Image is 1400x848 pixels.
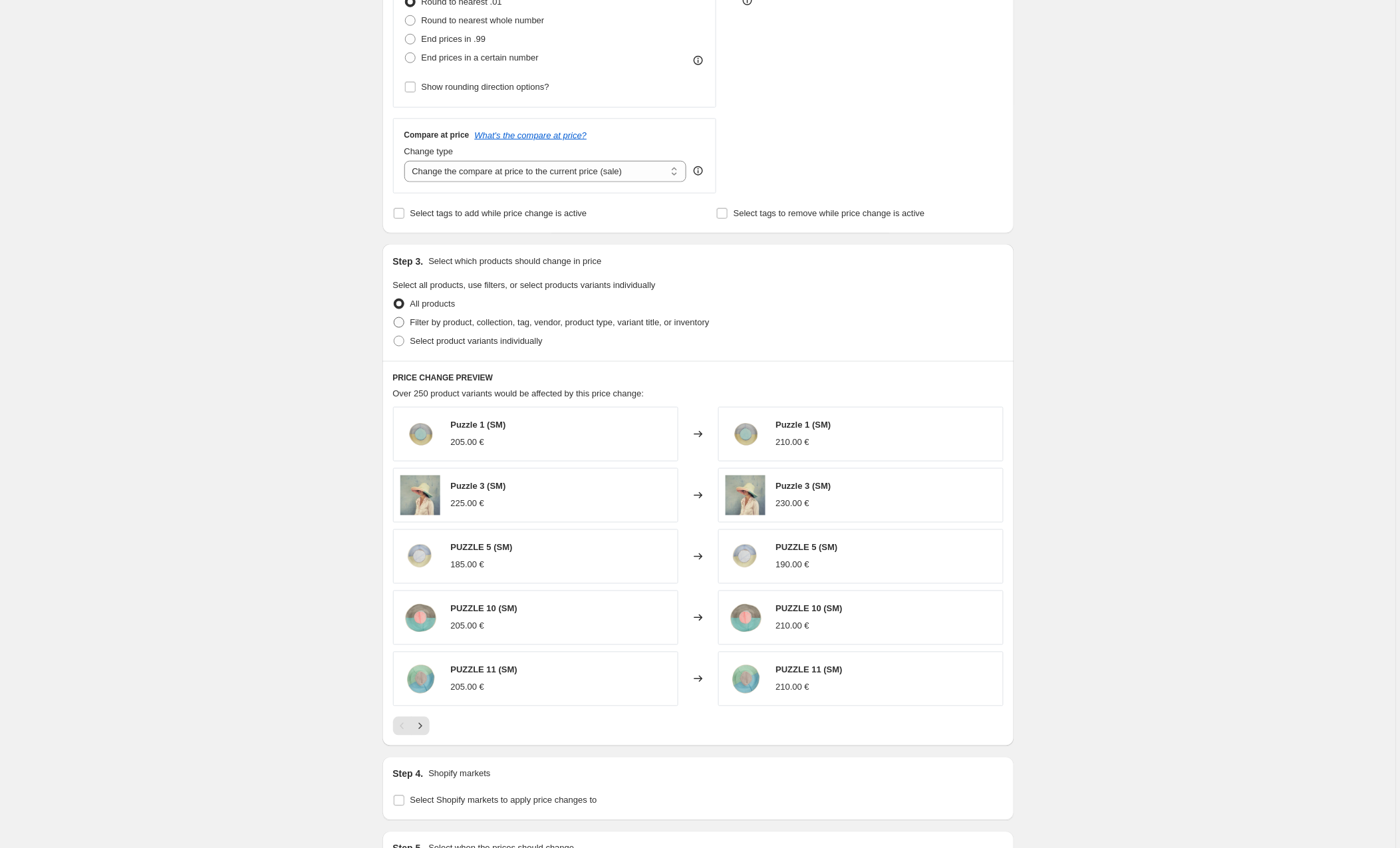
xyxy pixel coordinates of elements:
[776,420,831,430] span: Puzzle 1 (SM)
[451,497,485,511] div: 225.00 €
[422,53,539,63] span: End prices in a certain number
[410,299,456,309] span: All products
[475,130,587,140] button: What's the compare at price?
[451,436,485,450] div: 205.00 €
[451,559,485,572] div: 185.00 €
[776,543,838,553] span: PUZZLE 5 (SM)
[776,436,810,450] div: 210.00 €
[393,768,424,781] h2: Step 4.
[776,497,810,511] div: 230.00 €
[726,414,766,454] img: puzzle1-granbucket-top_80x.png
[410,208,587,218] span: Select tags to add while price change is active
[776,681,810,694] div: 210.00 €
[776,482,831,492] span: Puzzle 3 (SM)
[451,543,513,553] span: PUZZLE 5 (SM)
[404,146,454,156] span: Change type
[451,420,506,430] span: Puzzle 1 (SM)
[428,255,601,268] p: Select which products should change in price
[776,665,843,675] span: PUZZLE 11 (SM)
[400,414,440,454] img: puzzle1-granbucket-top_80x.png
[400,598,440,638] img: puzzle10-top_80x.png
[726,659,766,699] img: puzzle11-top_80x.png
[393,372,1004,383] h6: PRICE CHANGE PREVIEW
[451,482,506,492] span: Puzzle 3 (SM)
[451,681,485,694] div: 205.00 €
[734,208,925,218] span: Select tags to remove while price change is active
[410,336,543,346] span: Select product variants individually
[776,620,810,633] div: 210.00 €
[393,255,424,268] h2: Step 3.
[410,795,597,805] span: Select Shopify markets to apply price changes to
[726,537,766,577] img: puzzle5-mini-top_80x.png
[400,476,440,515] img: 0202_80x.jpg
[451,620,485,633] div: 205.00 €
[404,130,470,140] h3: Compare at price
[692,164,705,178] div: help
[428,768,490,781] p: Shopify markets
[422,15,545,25] span: Round to nearest whole number
[726,476,766,515] img: 0202_80x.jpg
[422,34,486,44] span: End prices in .99
[410,317,710,327] span: Filter by product, collection, tag, vendor, product type, variant title, or inventory
[422,82,549,92] span: Show rounding direction options?
[726,598,766,638] img: puzzle10-top_80x.png
[400,537,440,577] img: puzzle5-mini-top_80x.png
[411,717,430,736] button: Next
[393,388,644,398] span: Over 250 product variants would be affected by this price change:
[393,717,430,736] nav: Pagination
[776,604,843,614] span: PUZZLE 10 (SM)
[400,659,440,699] img: puzzle11-top_80x.png
[451,665,517,675] span: PUZZLE 11 (SM)
[393,280,656,290] span: Select all products, use filters, or select products variants individually
[776,559,810,572] div: 190.00 €
[451,604,517,614] span: PUZZLE 10 (SM)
